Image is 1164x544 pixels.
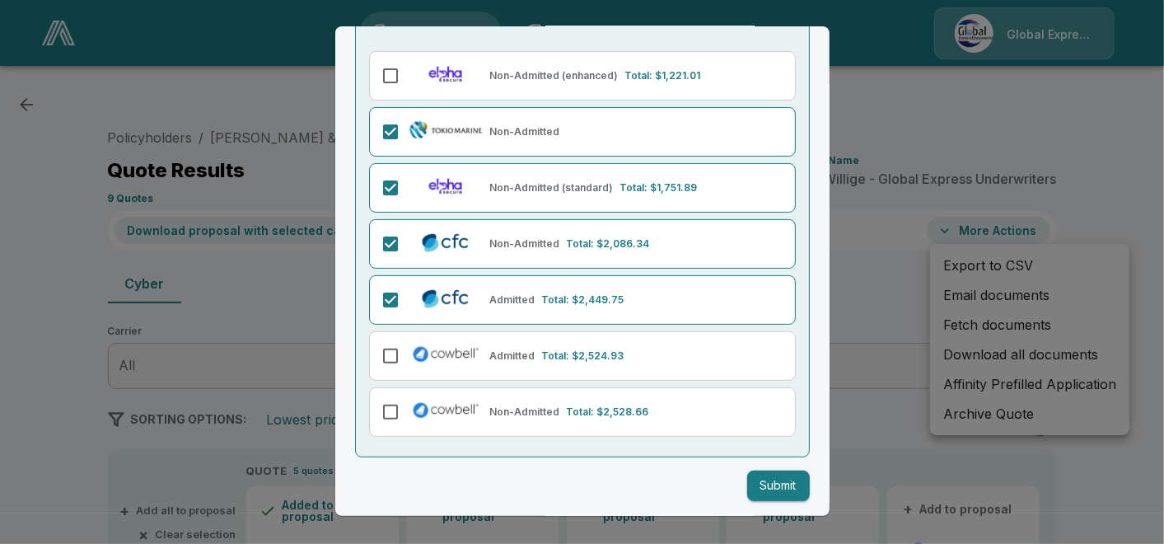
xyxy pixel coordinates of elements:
[747,471,810,501] button: Submit
[567,237,650,251] p: Total: $2,086.34
[490,181,614,195] p: Non-Admitted (standard)
[490,124,560,139] p: Non-Admitted
[369,275,796,325] div: CFC (Admitted)AdmittedTotal: $2,449.75
[369,163,796,213] div: Elpha (Non-Admitted) StandardNon-Admitted (standard)Total: $1,751.89
[620,181,698,195] p: Total: $1,751.89
[369,387,796,437] div: Cowbell (Non-Admitted)Non-AdmittedTotal: $2,528.66
[369,331,796,381] div: Cowbell (Admitted)AdmittedTotal: $2,524.93
[369,219,796,269] div: CFC Cyber (Non-Admitted)Non-AdmittedTotal: $2,086.34
[490,349,535,363] p: Admitted
[369,51,796,101] div: Elpha (Non-Admitted) EnhancedNon-Admitted (enhanced)Total: $1,221.01
[408,175,484,198] img: Elpha (Non-Admitted) Standard
[542,293,624,307] p: Total: $2,449.75
[408,119,484,142] img: Tokio Marine TMHCC (Non-Admitted)
[542,349,624,363] p: Total: $2,524.93
[408,343,484,366] img: Cowbell (Admitted)
[408,399,484,422] img: Cowbell (Non-Admitted)
[408,231,484,254] img: CFC Cyber (Non-Admitted)
[369,107,796,157] div: Tokio Marine TMHCC (Non-Admitted)Non-Admitted
[490,68,619,83] p: Non-Admitted (enhanced)
[408,287,484,310] img: CFC (Admitted)
[567,405,649,420] p: Total: $2,528.66
[490,405,560,420] p: Non-Admitted
[490,237,560,251] p: Non-Admitted
[408,63,484,86] img: Elpha (Non-Admitted) Enhanced
[625,68,701,83] p: Total: $1,221.01
[490,293,535,307] p: Admitted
